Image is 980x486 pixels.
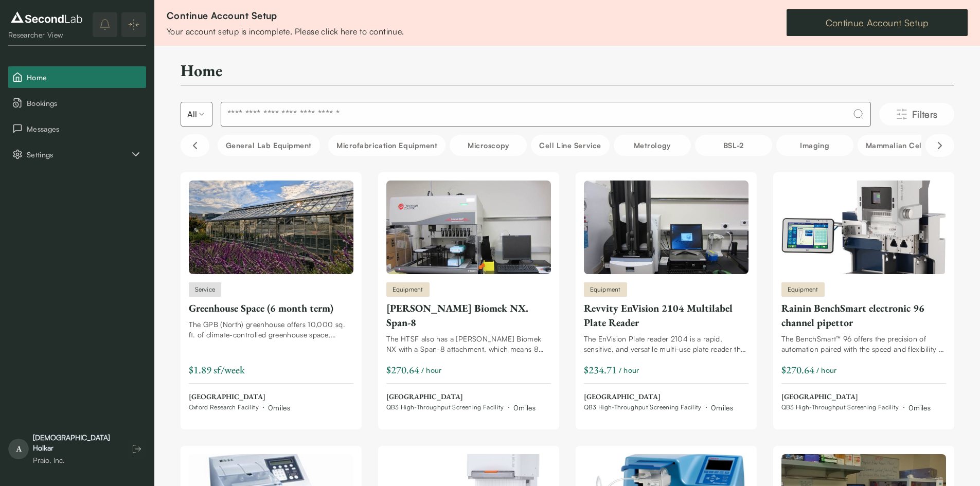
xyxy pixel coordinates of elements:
div: The EnVision Plate reader 2104 is a rapid, sensitive, and versatile multi-use plate reader that a... [584,334,749,354]
span: QB3 High-Throughput Screening Facility [781,403,899,411]
span: / hour [816,365,837,375]
span: QB3 High-Throughput Screening Facility [584,403,702,411]
h2: Home [181,60,222,81]
button: Cell line service [531,135,609,156]
div: 0 miles [513,402,536,413]
img: Beckman-Coulter Biomek NX. Span-8 [386,181,551,274]
div: 0 miles [268,402,290,413]
button: Microfabrication Equipment [328,135,446,156]
a: Beckman-Coulter Biomek NX. Span-8Equipment[PERSON_NAME] Biomek NX. Span-8The HTSF also has a [PER... [386,181,551,413]
button: Microscopy [450,135,527,156]
span: / hour [619,365,639,375]
div: Revvity EnVision 2104 Multilabel Plate Reader [584,301,749,330]
img: Rainin BenchSmart electronic 96 channel pipettor [781,181,946,274]
span: [GEOGRAPHIC_DATA] [386,392,536,402]
button: Log out [128,440,146,458]
button: Filters [879,103,954,125]
div: Greenhouse Space (6 month term) [189,301,353,315]
img: Revvity EnVision 2104 Multilabel Plate Reader [584,181,749,274]
button: Metrology [614,135,691,156]
button: Home [8,66,146,88]
div: 0 miles [908,402,931,413]
span: QB3 High-Throughput Screening Facility [386,403,504,411]
img: logo [8,9,85,26]
div: [PERSON_NAME] Biomek NX. Span-8 [386,301,551,330]
span: Messages [27,123,142,134]
div: $270.64 [386,363,419,377]
span: [GEOGRAPHIC_DATA] [584,392,733,402]
button: Mammalian Cells [858,135,936,156]
span: Bookings [27,98,142,109]
span: [GEOGRAPHIC_DATA] [189,392,291,402]
button: Select listing type [181,102,212,127]
div: Researcher View [8,30,85,40]
button: Imaging [776,135,853,156]
span: Equipment [393,285,423,294]
div: 0 miles [711,402,733,413]
div: Praio, Inc. [33,455,117,465]
div: The HTSF also has a [PERSON_NAME] Biomek NX with a Span-8 attachment, which means 8 independently... [386,334,551,354]
div: $270.64 [781,363,814,377]
span: A [8,439,29,459]
span: Filters [912,107,938,121]
div: Continue Account Setup [167,8,404,23]
span: $1.89 sf/week [189,363,245,376]
button: Messages [8,118,146,139]
a: Revvity EnVision 2104 Multilabel Plate ReaderEquipmentRevvity EnVision 2104 Multilabel Plate Read... [584,181,749,413]
span: Home [27,72,142,83]
button: Scroll left [181,134,209,157]
span: Settings [27,149,130,160]
button: Bookings [8,92,146,114]
button: Scroll right [925,134,954,157]
span: Oxford Research Facility [189,403,259,411]
a: Continue Account Setup [787,9,968,36]
span: Equipment [788,285,818,294]
a: Greenhouse Space (6 month term)ServiceGreenhouse Space (6 month term)The GPB (North) greenhouse o... [189,181,353,413]
span: Equipment [590,285,621,294]
div: $234.71 [584,363,617,377]
div: The BenchSmart™ 96 offers the precision of automation paired with the speed and flexibility of ma... [781,334,946,354]
span: Service [195,285,216,294]
button: Expand/Collapse sidebar [121,12,146,37]
span: / hour [421,365,442,375]
div: The GPB (North) greenhouse offers 10,000 sq. ft. of climate-controlled greenhouse space, shared h... [189,319,353,340]
img: Greenhouse Space (6 month term) [189,181,353,274]
button: General Lab equipment [218,135,320,156]
div: [DEMOGRAPHIC_DATA] Holkar [33,433,117,453]
span: [GEOGRAPHIC_DATA] [781,392,931,402]
button: Settings [8,143,146,165]
div: Your account setup is incomplete. Please click here to continue. [167,25,404,38]
a: Rainin BenchSmart electronic 96 channel pipettorEquipmentRainin BenchSmart electronic 96 channel ... [781,181,946,413]
div: Settings sub items [8,143,146,165]
button: BSL-2 [695,135,772,156]
div: Rainin BenchSmart electronic 96 channel pipettor [781,301,946,330]
button: notifications [93,12,117,37]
